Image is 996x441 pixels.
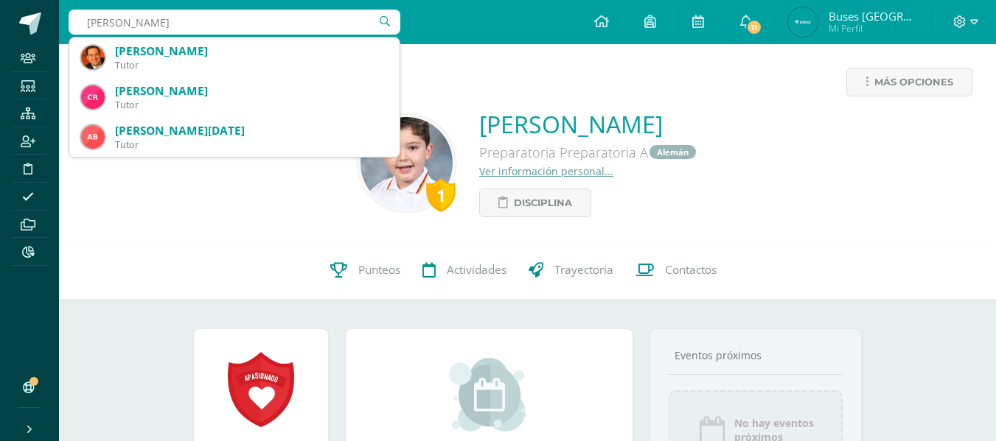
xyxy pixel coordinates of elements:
img: 4598cc573266ac4d307498bba40b1585.png [81,46,105,69]
div: [PERSON_NAME] [115,43,388,59]
a: Trayectoria [518,241,624,300]
span: Más opciones [874,68,953,96]
a: Alemán [650,145,696,159]
img: eabdb64b8349d75b287ecc3093decd30.png [361,117,453,209]
a: Más opciones [846,68,972,96]
div: [PERSON_NAME][DATE] [115,123,388,138]
a: [PERSON_NAME] [479,108,697,140]
a: Ver información personal... [479,164,613,178]
img: cb80cb0b9df386972864c3107ebeeb48.png [81,85,105,109]
span: 11 [746,19,762,35]
a: Punteos [319,241,411,300]
span: Buses [GEOGRAPHIC_DATA] [829,9,917,24]
a: Disciplina [479,188,591,217]
div: Preparatoria Preparatoria A [479,140,697,164]
div: Tutor [115,59,388,71]
div: [PERSON_NAME] [115,83,388,99]
div: Tutor [115,138,388,151]
a: Actividades [411,241,518,300]
span: Punteos [358,263,400,278]
img: fc6c33b0aa045aa3213aba2fdb094e39.png [788,7,818,37]
span: Disciplina [514,189,572,216]
span: Mi Perfil [829,22,917,35]
img: event_small.png [449,358,529,431]
input: Busca un usuario... [69,10,400,35]
div: Tutor [115,99,388,111]
span: Trayectoria [554,263,613,278]
span: Contactos [665,263,717,278]
img: fb0796c313ca91e44fa2894367e412eb.png [81,125,105,149]
a: Contactos [624,241,728,300]
div: Eventos próximos [669,348,843,362]
div: 1 [426,178,456,212]
span: Actividades [447,263,506,278]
